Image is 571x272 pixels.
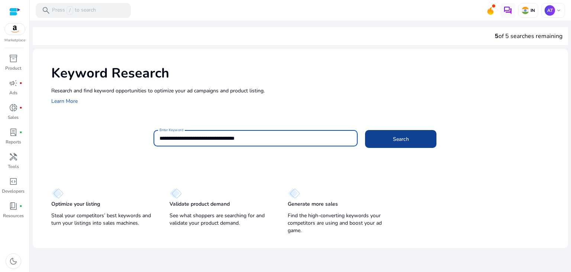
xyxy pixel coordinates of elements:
span: inventory_2 [9,54,18,63]
p: Product [5,65,21,72]
a: Learn More [51,98,78,105]
span: fiber_manual_record [19,205,22,208]
p: Developers [2,188,25,194]
p: Sales [8,114,19,121]
span: fiber_manual_record [19,82,22,85]
p: Generate more sales [288,200,338,208]
span: donut_small [9,103,18,112]
p: See what shoppers are searching for and validate your product demand. [170,212,273,227]
span: lab_profile [9,128,18,137]
mat-label: Enter Keyword [159,127,183,133]
p: Tools [8,163,19,170]
span: book_4 [9,202,18,211]
span: search [42,6,51,15]
div: of 5 searches remaining [495,32,562,41]
p: Ads [9,89,17,96]
p: Optimize your listing [51,200,100,208]
button: Search [365,130,436,148]
span: Search [393,135,409,143]
img: in.svg [522,7,529,14]
img: diamond.svg [51,188,64,199]
span: fiber_manual_record [19,106,22,109]
img: amazon.svg [5,23,25,35]
span: dark_mode [9,257,18,266]
p: Press to search [52,6,96,15]
span: keyboard_arrow_down [556,7,562,13]
p: Research and find keyword opportunities to optimize your ad campaigns and product listing. [51,87,561,95]
p: Marketplace [4,38,25,43]
p: IN [529,7,535,13]
p: Find the high-converting keywords your competitors are using and boost your ad game. [288,212,391,234]
span: 5 [495,32,499,40]
span: campaign [9,79,18,88]
p: Resources [3,212,24,219]
p: Validate product demand [170,200,230,208]
span: / [67,6,73,15]
p: Reports [6,139,21,145]
h1: Keyword Research [51,65,561,81]
span: code_blocks [9,177,18,186]
p: Steal your competitors’ best keywords and turn your listings into sales machines. [51,212,155,227]
span: handyman [9,152,18,161]
img: diamond.svg [288,188,300,199]
span: fiber_manual_record [19,131,22,134]
p: AT [545,5,555,16]
img: diamond.svg [170,188,182,199]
